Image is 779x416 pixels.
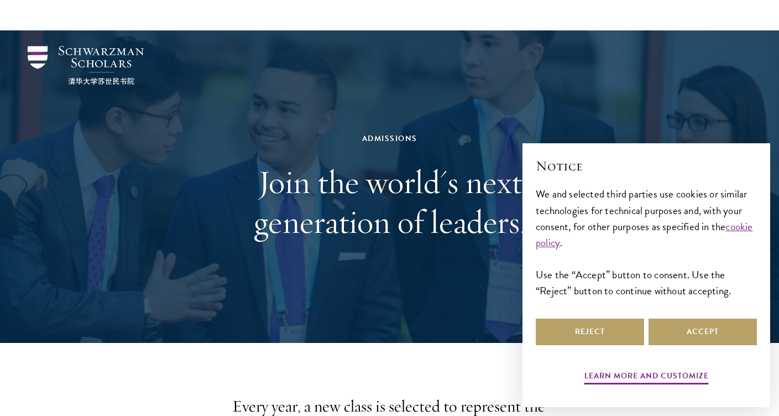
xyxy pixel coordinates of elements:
div: We and selected third parties use cookies or similar technologies for technical purposes and, wit... [536,186,757,298]
button: Accept [649,319,757,345]
button: Reject [536,319,644,345]
img: Schwarzman Scholars [28,46,144,85]
a: cookie policy [536,219,753,251]
h1: Join the world's next generation of leaders. [199,162,581,242]
button: Learn more and customize [584,369,709,386]
div: Admissions [199,132,581,145]
h2: Notice [536,157,757,175]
